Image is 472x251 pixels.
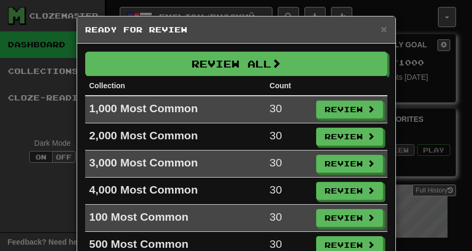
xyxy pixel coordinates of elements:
td: 4,000 Most Common [85,178,266,205]
button: Review [316,101,383,119]
td: 100 Most Common [85,205,266,232]
td: 30 [266,205,312,232]
button: Review [316,155,383,173]
td: 30 [266,178,312,205]
td: 2,000 Most Common [85,123,266,150]
span: × [380,23,387,35]
td: 30 [266,150,312,178]
td: 1,000 Most Common [85,96,266,123]
button: Review [316,182,383,200]
button: Review All [85,52,387,76]
td: 30 [266,123,312,150]
th: Count [266,76,312,96]
td: 30 [266,96,312,123]
button: Review [316,128,383,146]
button: Close [380,23,387,35]
h5: Ready for Review [85,24,387,35]
button: Review [316,209,383,227]
td: 3,000 Most Common [85,150,266,178]
th: Collection [85,76,266,96]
